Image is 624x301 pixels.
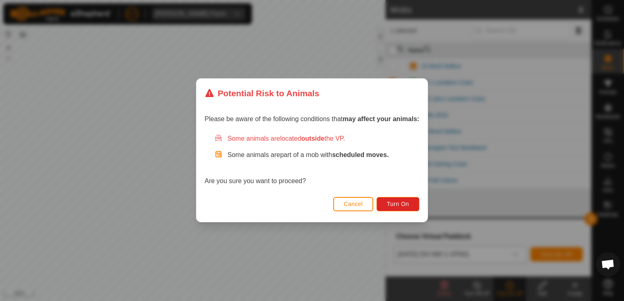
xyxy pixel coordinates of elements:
span: Turn On [387,201,409,208]
span: Please be aware of the following conditions that [205,116,419,123]
strong: scheduled moves. [332,152,389,159]
button: Turn On [377,197,419,211]
span: Cancel [344,201,363,208]
div: Are you sure you want to proceed? [205,134,419,186]
div: Some animals are [214,134,419,144]
span: part of a mob with [280,152,389,159]
strong: outside [301,135,325,142]
strong: may affect your animals: [343,116,419,123]
div: Open chat [596,252,620,277]
button: Cancel [333,197,374,211]
div: Potential Risk to Animals [205,87,319,100]
span: located the VP. [280,135,345,142]
p: Some animals are [227,150,419,160]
